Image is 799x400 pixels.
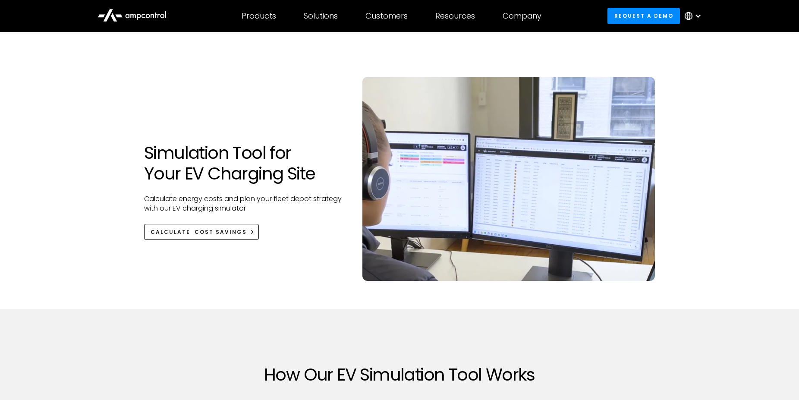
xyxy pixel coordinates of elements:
[137,364,662,385] h2: How Our EV Simulation Tool Works
[607,8,680,24] a: Request a demo
[435,11,475,21] div: Resources
[304,11,338,21] div: Solutions
[365,11,408,21] div: Customers
[242,11,276,21] div: Products
[144,194,349,214] p: Calculate energy costs and plan your fleet depot strategy with our EV charging simulator
[503,11,541,21] div: Company
[362,77,655,281] img: Simulation tool to simulate your ev charging site using Ampcontrol
[151,228,247,236] div: Calculate Cost Savings
[144,142,349,184] h1: Simulation Tool for Your EV Charging Site
[144,224,259,240] a: Calculate Cost Savings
